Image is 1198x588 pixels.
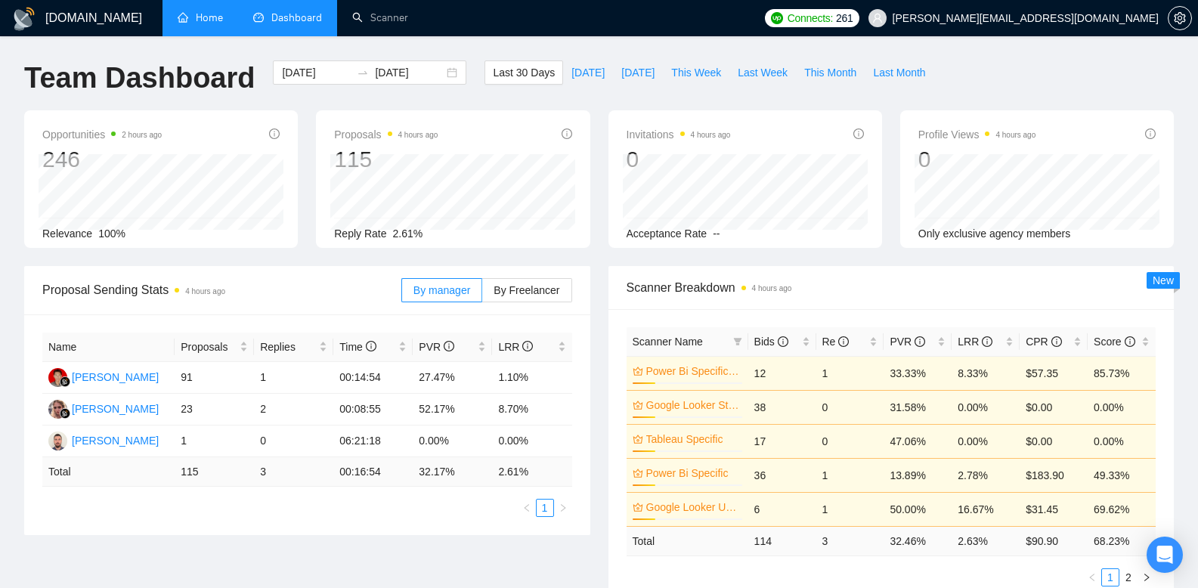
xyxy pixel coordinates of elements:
td: 17 [748,424,816,458]
a: RS[PERSON_NAME] [48,370,159,382]
td: $0.00 [1020,424,1088,458]
th: Replies [254,333,333,362]
td: 0.00% [413,426,492,457]
time: 2 hours ago [122,131,162,139]
span: Dashboard [271,11,322,24]
div: 115 [334,145,438,174]
span: info-circle [366,341,376,351]
td: 00:14:54 [333,362,413,394]
time: 4 hours ago [995,131,1035,139]
img: NE [48,432,67,450]
td: 47.06% [884,424,952,458]
td: 8.33% [952,356,1020,390]
a: Google Looker Studio Specific [646,397,739,413]
li: Next Page [1138,568,1156,586]
div: 0 [627,145,731,174]
img: logo [12,7,36,31]
span: By Freelancer [494,284,559,296]
td: 114 [748,526,816,556]
button: Last 30 Days [484,60,563,85]
td: 0 [816,424,884,458]
li: 2 [1119,568,1138,586]
a: 1 [537,500,553,516]
td: Total [627,526,748,556]
span: Reply Rate [334,227,386,240]
td: 2 [254,394,333,426]
td: 6 [748,492,816,526]
button: This Month [796,60,865,85]
span: PVR [890,336,925,348]
div: Open Intercom Messenger [1147,537,1183,573]
span: info-circle [838,336,849,347]
button: This Week [663,60,729,85]
span: to [357,67,369,79]
span: 2.61% [393,227,423,240]
span: info-circle [562,128,572,139]
span: info-circle [444,341,454,351]
span: Relevance [42,227,92,240]
a: NE[PERSON_NAME] [48,434,159,446]
span: left [522,503,531,512]
span: Proposal Sending Stats [42,280,401,299]
img: KG [48,400,67,419]
span: Re [822,336,850,348]
td: 36 [748,458,816,492]
time: 4 hours ago [691,131,731,139]
span: user [872,13,883,23]
td: 23 [175,394,254,426]
td: 0.00% [1088,424,1156,458]
td: 85.73% [1088,356,1156,390]
td: 1.10% [492,362,571,394]
span: Opportunities [42,125,162,144]
span: info-circle [915,336,925,347]
td: Total [42,457,175,487]
span: filter [730,330,745,353]
span: Profile Views [918,125,1036,144]
input: End date [375,64,444,81]
span: -- [713,227,720,240]
img: gigradar-bm.png [60,376,70,387]
span: Last Week [738,64,788,81]
img: RS [48,368,67,387]
div: [PERSON_NAME] [72,401,159,417]
td: $ 90.90 [1020,526,1088,556]
td: 12 [748,356,816,390]
li: 1 [536,499,554,517]
span: setting [1169,12,1191,24]
td: 69.62% [1088,492,1156,526]
span: Proposals [181,339,237,355]
span: 100% [98,227,125,240]
span: Time [339,341,376,353]
td: 50.00% [884,492,952,526]
time: 4 hours ago [185,287,225,296]
td: 0 [254,426,333,457]
td: 1 [254,362,333,394]
td: 0 [816,390,884,424]
div: 0 [918,145,1036,174]
td: 2.63 % [952,526,1020,556]
td: 06:21:18 [333,426,413,457]
span: crown [633,366,643,376]
th: Name [42,333,175,362]
td: 115 [175,457,254,487]
td: 1 [816,458,884,492]
span: Score [1094,336,1135,348]
button: setting [1168,6,1192,30]
a: Power Bi Specific US Only [646,363,739,379]
td: 3 [254,457,333,487]
span: Scanner Name [633,336,703,348]
span: 261 [836,10,853,26]
button: left [518,499,536,517]
li: Previous Page [518,499,536,517]
td: 1 [816,356,884,390]
span: CPR [1026,336,1061,348]
td: 2.78% [952,458,1020,492]
a: 1 [1102,569,1119,586]
span: Only exclusive agency members [918,227,1071,240]
td: 0.00% [952,424,1020,458]
a: 2 [1120,569,1137,586]
li: Next Page [554,499,572,517]
button: Last Week [729,60,796,85]
td: $0.00 [1020,390,1088,424]
a: searchScanner [352,11,408,24]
